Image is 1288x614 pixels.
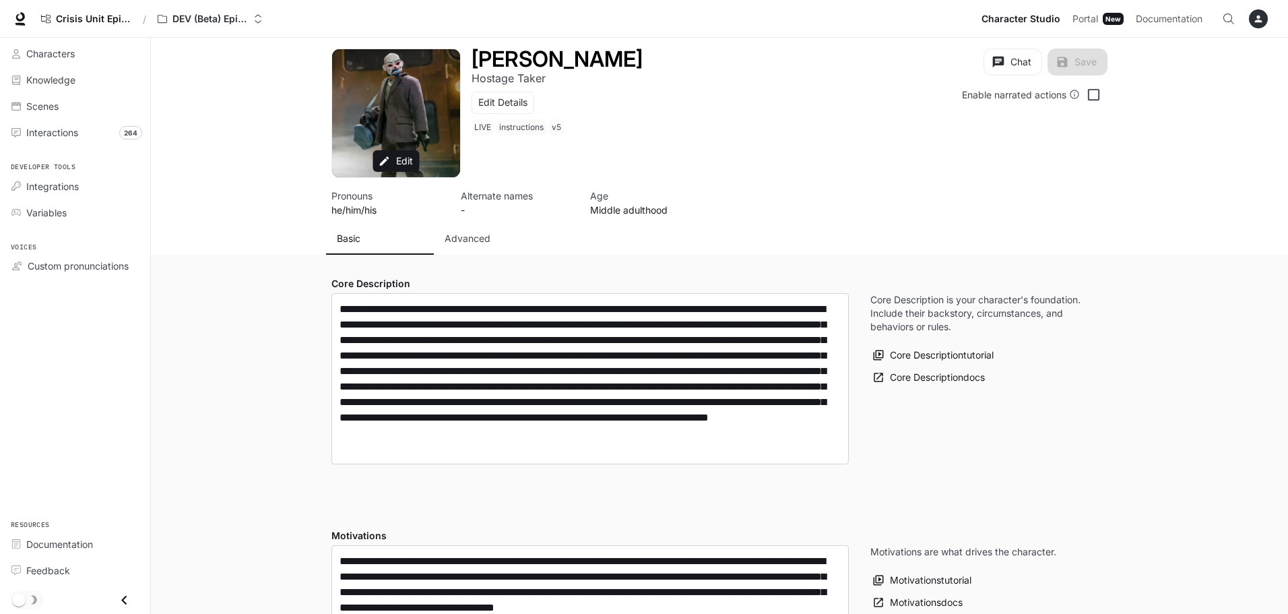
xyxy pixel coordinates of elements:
[472,119,567,141] button: Open character details dialog
[472,49,643,70] button: Open character details dialog
[870,545,1056,559] p: Motivations are what drives the character.
[1215,5,1242,32] button: Open Command Menu
[26,73,75,87] span: Knowledge
[976,5,1066,32] a: Character Studio
[962,88,1080,102] div: Enable narrated actions
[472,119,496,135] span: LIVE
[5,532,145,556] a: Documentation
[549,119,567,135] span: v5
[870,367,988,389] a: Core Descriptiondocs
[152,5,269,32] button: Open workspace menu
[56,13,131,25] span: Crisis Unit Episode 1
[1136,11,1202,28] span: Documentation
[472,71,546,85] p: Hostage Taker
[5,42,145,65] a: Characters
[1103,13,1124,25] div: New
[870,293,1086,334] p: Core Description is your character's foundation. Include their backstory, circumstances, and beha...
[137,12,152,26] div: /
[981,11,1060,28] span: Character Studio
[472,70,546,86] button: Open character details dialog
[26,206,67,220] span: Variables
[28,259,129,273] span: Custom pronunciations
[5,68,145,92] a: Knowledge
[499,122,544,133] p: instructions
[331,189,445,217] button: Open character details dialog
[461,189,574,217] button: Open character details dialog
[1067,5,1129,32] a: PortalNew
[5,94,145,118] a: Scenes
[5,254,145,278] a: Custom pronunciations
[552,122,561,133] p: v5
[445,232,490,245] p: Advanced
[590,203,703,217] p: Middle adulthood
[331,293,849,464] div: label
[472,46,643,72] h1: [PERSON_NAME]
[26,179,79,193] span: Integrations
[26,125,78,140] span: Interactions
[109,586,139,614] button: Close drawer
[26,47,75,61] span: Characters
[472,92,534,114] button: Edit Details
[332,49,460,177] button: Open character avatar dialog
[119,126,142,140] span: 264
[461,189,574,203] p: Alternate names
[172,13,248,25] p: DEV (Beta) Episode 1 - Crisis Unit
[331,189,445,203] p: Pronouns
[590,189,703,217] button: Open character details dialog
[373,150,420,173] button: Edit
[12,592,26,607] span: Dark mode toggle
[984,49,1042,75] button: Chat
[1072,11,1098,28] span: Portal
[590,189,703,203] p: Age
[26,563,70,578] span: Feedback
[35,5,137,32] a: Crisis Unit Episode 1
[26,537,93,551] span: Documentation
[5,121,145,144] a: Interactions
[5,201,145,224] a: Variables
[870,344,997,367] button: Core Descriptiontutorial
[474,122,491,133] p: LIVE
[5,559,145,582] a: Feedback
[1130,5,1213,32] a: Documentation
[331,277,849,290] h4: Core Description
[331,203,445,217] p: he/him/his
[461,203,574,217] p: -
[496,119,549,135] span: instructions
[332,49,460,177] div: Avatar image
[870,570,975,592] button: Motivationstutorial
[331,529,849,543] h4: Motivations
[337,232,360,245] p: Basic
[870,592,966,614] a: Motivationsdocs
[26,99,59,113] span: Scenes
[5,175,145,198] a: Integrations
